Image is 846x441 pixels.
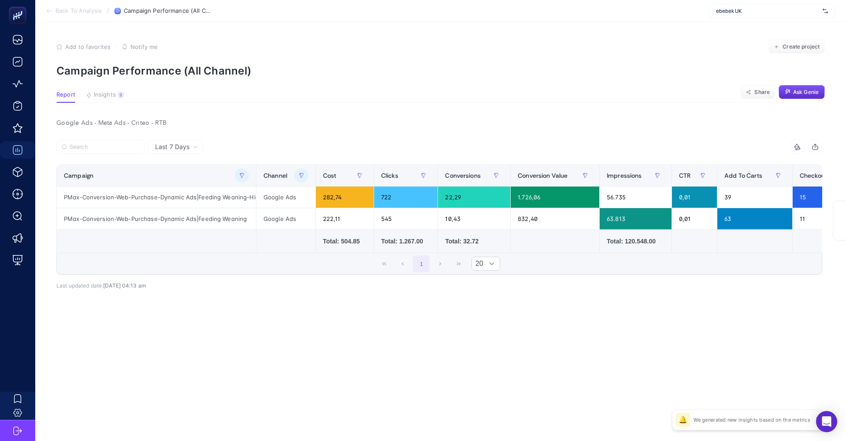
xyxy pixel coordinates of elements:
input: Search [70,144,139,150]
span: Checkouts [800,172,830,179]
span: Clicks [381,172,398,179]
span: Rows per page [472,257,483,270]
div: PMax-Conversion-Web-Purchase-Dynamic Ads|Feeding Weaning-High Chairs [57,187,256,208]
span: / [107,7,109,14]
div: Last 7 Days [56,154,822,289]
div: Google Ads [256,208,315,229]
div: 0,01 [672,208,717,229]
button: 1 [413,255,430,272]
span: Impressions [607,172,642,179]
div: Total: 504.85 [323,237,367,246]
span: Cost [323,172,337,179]
div: 56.735 [600,187,672,208]
div: Total: 120.548.00 [607,237,664,246]
div: Total: 32.72 [445,237,503,246]
div: Google Ads [256,187,315,208]
span: Add to favorites [65,43,111,50]
span: Last updated date: [56,282,103,289]
div: Open Intercom Messenger [816,411,837,432]
span: Last 7 Days [155,142,189,151]
span: Back To Analysis [56,7,102,15]
div: 9 [118,91,124,98]
span: Ask Genie [793,89,819,96]
div: 10,43 [438,208,510,229]
span: CTR [679,172,690,179]
div: Total: 1.267.00 [381,237,430,246]
span: Report [56,91,75,98]
span: Campaign Performance (All Channel) [124,7,212,15]
div: 722 [374,187,438,208]
span: [DATE] 04:13 am [103,282,146,289]
span: Campaign [64,172,93,179]
div: 1.726,06 [511,187,599,208]
span: Create project [783,43,820,50]
div: 0,01 [672,187,717,208]
div: 22,29 [438,187,510,208]
button: Add to favorites [56,43,111,50]
div: 222,11 [316,208,374,229]
button: Notify me [122,43,158,50]
span: Conversions [445,172,481,179]
button: Create project [768,40,825,54]
span: Notify me [130,43,158,50]
div: 545 [374,208,438,229]
span: ebebek UK [716,7,819,15]
p: Campaign Performance (All Channel) [56,64,825,77]
div: 63.813 [600,208,672,229]
img: svg%3e [823,7,828,15]
span: Share [754,89,770,96]
span: Channel [263,172,287,179]
div: 63 [717,208,792,229]
button: Share [741,85,775,99]
button: Ask Genie [779,85,825,99]
div: PMax-Conversion-Web-Purchase-Dynamic Ads|Feeding Weaning [57,208,256,229]
span: Add To Carts [724,172,762,179]
span: Conversion Value [518,172,568,179]
div: 39 [717,187,792,208]
div: 832,40 [511,208,599,229]
span: Insights [94,91,116,98]
div: 282,74 [316,187,374,208]
div: Google Ads - Meta Ads - Criteo - RTB [49,117,829,129]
